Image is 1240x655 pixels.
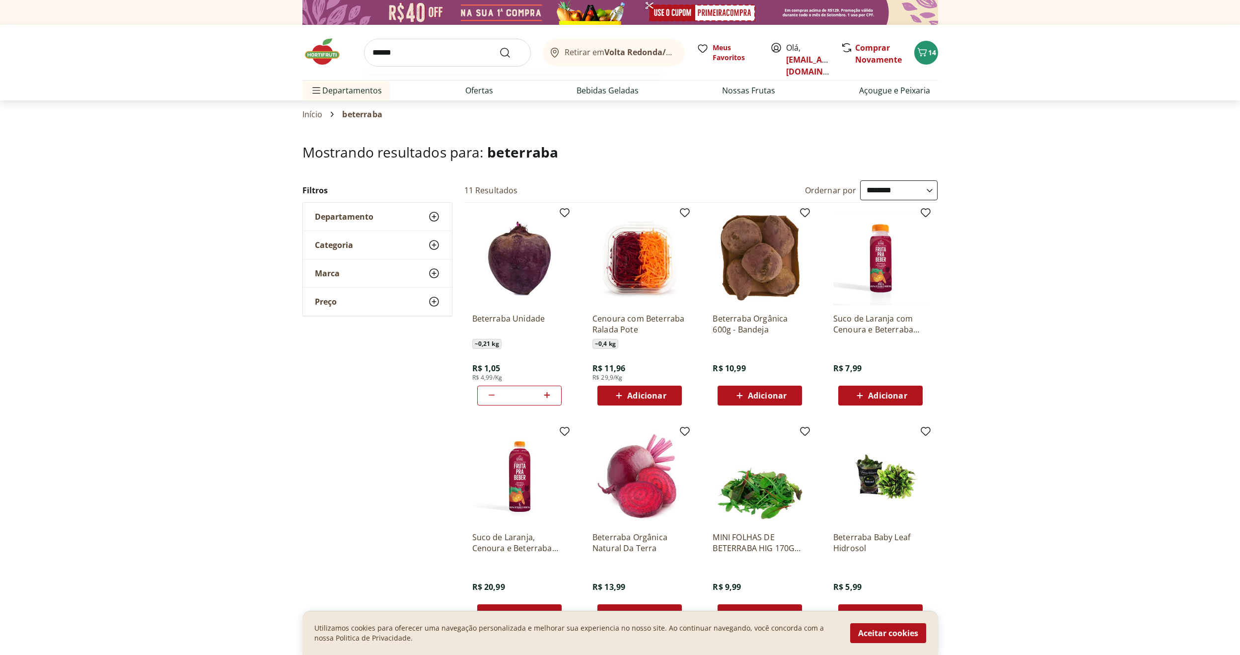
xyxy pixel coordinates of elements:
[713,581,741,592] span: R$ 9,99
[592,339,618,349] span: ~ 0,4 kg
[592,211,687,305] img: Cenoura com Beterraba Ralada Pote
[597,604,682,624] button: Adicionar
[718,604,802,624] button: Adicionar
[342,110,382,119] span: beterraba
[364,39,531,67] input: search
[302,180,452,200] h2: Filtros
[314,623,838,643] p: Utilizamos cookies para oferecer uma navegação personalizada e melhorar sua experiencia no nosso ...
[713,429,807,524] img: MINI FOLHAS DE BETERRABA HIG 170G UN
[833,581,862,592] span: R$ 5,99
[565,48,674,57] span: Retirar em
[786,54,855,77] a: [EMAIL_ADDRESS][DOMAIN_NAME]
[833,532,928,554] a: Beterraba Baby Leaf Hidrosol
[310,79,382,102] span: Departamentos
[303,203,452,231] button: Departamento
[303,259,452,287] button: Marca
[592,363,625,374] span: R$ 11,96
[748,392,787,400] span: Adicionar
[868,610,907,618] span: Adicionar
[592,581,625,592] span: R$ 13,99
[303,231,452,259] button: Categoria
[592,313,687,335] a: Cenoura com Beterraba Ralada Pote
[472,374,503,382] span: R$ 4,99/Kg
[855,42,902,65] a: Comprar Novamente
[627,392,666,400] span: Adicionar
[302,110,323,119] a: Início
[805,185,857,196] label: Ordernar por
[592,429,687,524] img: Beterraba Orgânica Natural Da Terra
[718,386,802,406] button: Adicionar
[472,313,567,335] a: Beterraba Unidade
[604,47,748,58] b: Volta Redonda/[GEOGRAPHIC_DATA]
[472,532,567,554] a: Suco de Laranja, Cenoura e Beterraba Natural da Terra 1L
[713,532,807,554] a: MINI FOLHAS DE BETERRABA HIG 170G UN
[477,604,562,624] button: Adicionar
[697,43,758,63] a: Meus Favoritos
[499,47,523,59] button: Submit Search
[722,84,775,96] a: Nossas Frutas
[302,144,938,160] h1: Mostrando resultados para:
[315,268,340,278] span: Marca
[833,429,928,524] img: Beterraba Baby Leaf Hidrosol
[592,532,687,554] a: Beterraba Orgânica Natural Da Terra
[786,42,830,78] span: Olá,
[597,386,682,406] button: Adicionar
[833,313,928,335] a: Suco de Laranja com Cenoura e Beterraba Fruta Para Beber Natural da Terra 250ml
[713,43,758,63] span: Meus Favoritos
[914,41,938,65] button: Carrinho
[833,363,862,374] span: R$ 7,99
[315,297,337,307] span: Preço
[465,84,493,96] a: Ofertas
[928,48,936,57] span: 14
[748,610,787,618] span: Adicionar
[713,363,745,374] span: R$ 10,99
[713,211,807,305] img: Beterraba Orgânica 600g - Bandeja
[838,604,923,624] button: Adicionar
[302,37,352,67] img: Hortifruti
[850,623,926,643] button: Aceitar cookies
[310,79,322,102] button: Menu
[472,339,502,349] span: ~ 0,21 kg
[303,288,452,316] button: Preço
[472,363,501,374] span: R$ 1,05
[543,39,685,67] button: Retirar emVolta Redonda/[GEOGRAPHIC_DATA]
[833,211,928,305] img: Suco de Laranja com Cenoura e Beterraba Fruta Para Beber Natural da Terra 250ml
[713,313,807,335] a: Beterraba Orgânica 600g - Bandeja
[838,386,923,406] button: Adicionar
[472,429,567,524] img: Suco de Laranja, Cenoura e Beterraba Natural da Terra 1L
[627,610,666,618] span: Adicionar
[472,211,567,305] img: Beterraba Unidade
[315,212,373,222] span: Departamento
[507,610,546,618] span: Adicionar
[577,84,639,96] a: Bebidas Geladas
[472,581,505,592] span: R$ 20,99
[487,143,558,162] span: beterraba
[464,185,518,196] h2: 11 Resultados
[859,84,930,96] a: Açougue e Peixaria
[315,240,353,250] span: Categoria
[868,392,907,400] span: Adicionar
[592,374,623,382] span: R$ 29,9/Kg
